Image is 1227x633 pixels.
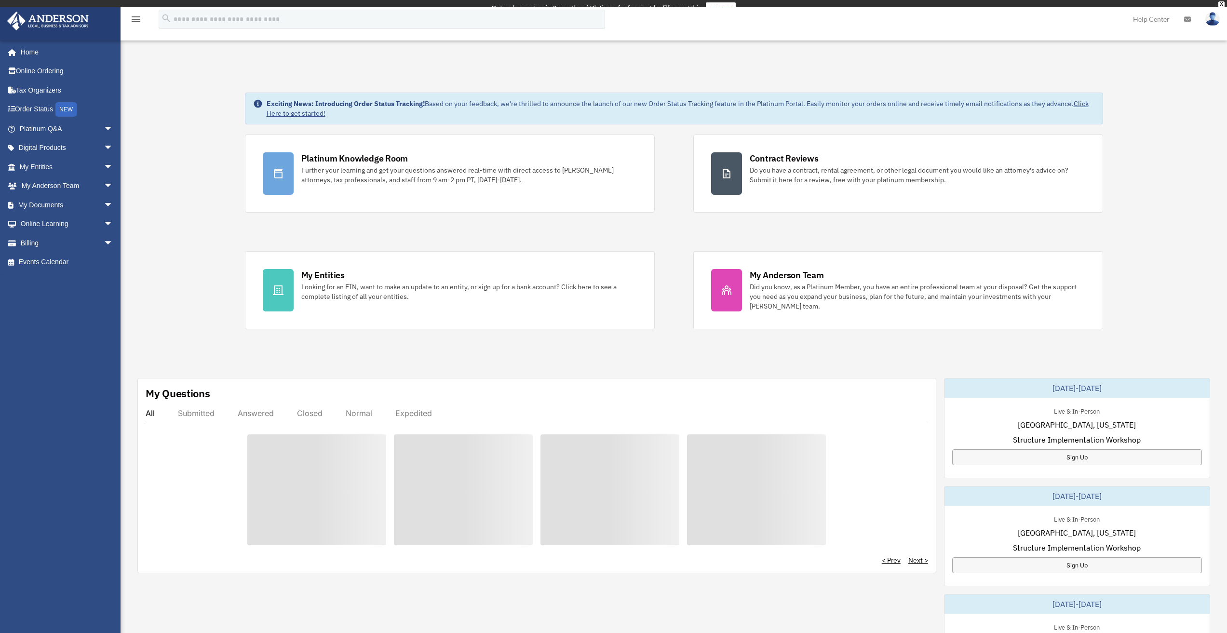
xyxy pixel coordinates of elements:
[1013,542,1141,553] span: Structure Implementation Workshop
[1018,419,1136,431] span: [GEOGRAPHIC_DATA], [US_STATE]
[130,17,142,25] a: menu
[7,119,128,138] a: Platinum Q&Aarrow_drop_down
[750,152,819,164] div: Contract Reviews
[4,12,92,30] img: Anderson Advisors Platinum Portal
[7,233,128,253] a: Billingarrow_drop_down
[146,386,210,401] div: My Questions
[750,282,1085,311] div: Did you know, as a Platinum Member, you have an entire professional team at your disposal? Get th...
[882,555,901,565] a: < Prev
[7,215,128,234] a: Online Learningarrow_drop_down
[267,99,425,108] strong: Exciting News: Introducing Order Status Tracking!
[1013,434,1141,445] span: Structure Implementation Workshop
[104,233,123,253] span: arrow_drop_down
[395,408,432,418] div: Expedited
[1018,527,1136,539] span: [GEOGRAPHIC_DATA], [US_STATE]
[104,157,123,177] span: arrow_drop_down
[1218,1,1225,7] div: close
[301,282,637,301] div: Looking for an EIN, want to make an update to an entity, or sign up for a bank account? Click her...
[104,215,123,234] span: arrow_drop_down
[944,378,1210,398] div: [DATE]-[DATE]
[178,408,215,418] div: Submitted
[750,165,1085,185] div: Do you have a contract, rental agreement, or other legal document you would like an attorney's ad...
[130,13,142,25] i: menu
[1205,12,1220,26] img: User Pic
[7,195,128,215] a: My Documentsarrow_drop_down
[245,135,655,213] a: Platinum Knowledge Room Further your learning and get your questions answered real-time with dire...
[1046,621,1107,632] div: Live & In-Person
[952,449,1202,465] a: Sign Up
[104,119,123,139] span: arrow_drop_down
[267,99,1089,118] a: Click Here to get started!
[693,135,1103,213] a: Contract Reviews Do you have a contract, rental agreement, or other legal document you would like...
[908,555,928,565] a: Next >
[952,557,1202,573] a: Sign Up
[104,138,123,158] span: arrow_drop_down
[944,486,1210,506] div: [DATE]-[DATE]
[104,176,123,196] span: arrow_drop_down
[104,195,123,215] span: arrow_drop_down
[301,165,637,185] div: Further your learning and get your questions answered real-time with direct access to [PERSON_NAM...
[161,13,172,24] i: search
[301,152,408,164] div: Platinum Knowledge Room
[297,408,323,418] div: Closed
[238,408,274,418] div: Answered
[491,2,702,14] div: Get a chance to win 6 months of Platinum for free just by filling out this
[7,253,128,272] a: Events Calendar
[7,81,128,100] a: Tax Organizers
[301,269,345,281] div: My Entities
[693,251,1103,329] a: My Anderson Team Did you know, as a Platinum Member, you have an entire professional team at your...
[346,408,372,418] div: Normal
[706,2,736,14] a: survey
[7,138,128,158] a: Digital Productsarrow_drop_down
[7,100,128,120] a: Order StatusNEW
[1046,513,1107,524] div: Live & In-Person
[245,251,655,329] a: My Entities Looking for an EIN, want to make an update to an entity, or sign up for a bank accoun...
[944,594,1210,614] div: [DATE]-[DATE]
[146,408,155,418] div: All
[7,157,128,176] a: My Entitiesarrow_drop_down
[750,269,824,281] div: My Anderson Team
[55,102,77,117] div: NEW
[7,176,128,196] a: My Anderson Teamarrow_drop_down
[267,99,1095,118] div: Based on your feedback, we're thrilled to announce the launch of our new Order Status Tracking fe...
[7,42,123,62] a: Home
[1046,405,1107,416] div: Live & In-Person
[7,62,128,81] a: Online Ordering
